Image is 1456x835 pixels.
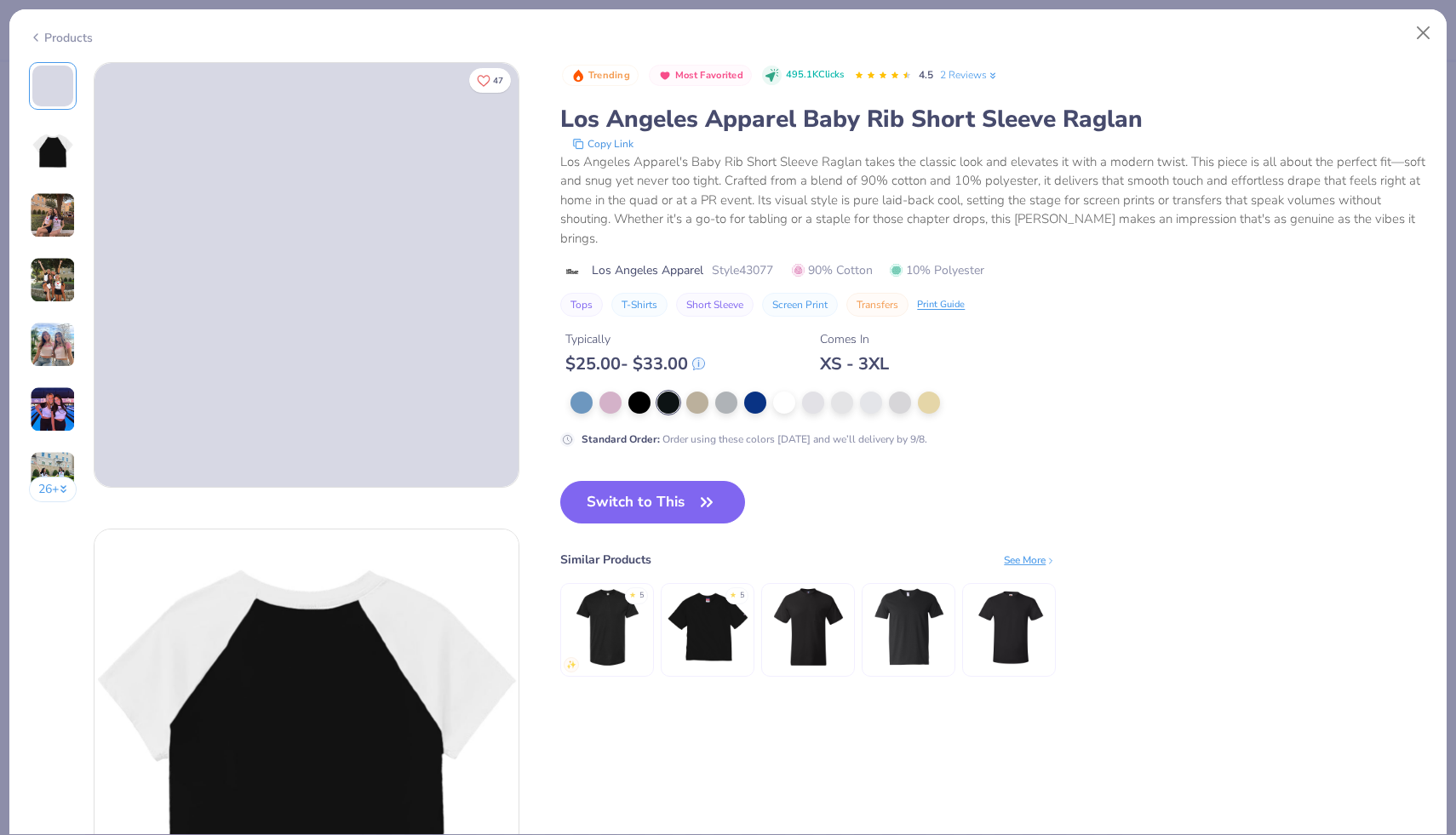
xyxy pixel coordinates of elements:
[493,77,503,85] span: 47
[582,432,660,446] strong: Standard Order :
[919,68,933,82] span: 4.5
[639,590,644,602] div: 5
[854,62,912,89] div: 4.5 Stars
[30,257,76,303] img: User generated content
[560,265,583,278] img: brand logo
[562,65,639,87] button: Badge Button
[30,322,76,368] img: User generated content
[30,192,76,238] img: User generated content
[571,69,585,83] img: Trending sort
[560,481,745,523] button: Switch to This
[740,590,744,602] div: 5
[792,261,873,279] span: 90% Cotton
[820,330,889,348] div: Comes In
[658,69,672,83] img: Most Favorited sort
[565,330,705,348] div: Typically
[649,65,752,87] button: Badge Button
[560,293,603,317] button: Tops
[1407,17,1440,49] button: Close
[969,586,1050,667] img: Hanes Perfect-T T-Shirt
[629,590,636,597] div: ★
[675,71,743,80] span: Most Favorited
[768,586,849,667] img: Hanes Adult Beefy-T® With Pocket
[29,29,93,47] div: Products
[820,353,889,375] div: XS - 3XL
[582,432,927,447] div: Order using these colors [DATE] and we’ll delivery by 9/8.
[30,451,76,497] img: User generated content
[762,293,838,317] button: Screen Print
[32,130,73,171] img: Back
[30,386,76,432] img: User generated content
[786,68,844,83] span: 495.1K Clicks
[846,293,909,317] button: Transfers
[611,293,668,317] button: T-Shirts
[1004,552,1056,568] div: See More
[565,353,705,375] div: $ 25.00 - $ 33.00
[560,152,1427,249] div: Los Angeles Apparel's Baby Rib Short Sleeve Raglan takes the classic look and elevates it with a ...
[592,261,703,279] span: Los Angeles Apparel
[940,67,999,83] a: 2 Reviews
[29,477,77,502] button: 26+
[676,293,754,317] button: Short Sleeve
[566,660,576,670] img: newest.gif
[560,551,651,569] div: Similar Products
[588,71,630,80] span: Trending
[567,135,639,152] button: copy to clipboard
[469,68,511,93] button: Like
[668,586,748,667] img: Champion Adult Heritage Jersey T-Shirt
[730,590,737,597] div: ★
[890,261,984,279] span: 10% Polyester
[868,586,949,667] img: Gildan Adult Softstyle® V-Neck T-Shirt
[567,586,648,667] img: Tultex Unisex Fine Jersey T-Shirt
[560,103,1427,135] div: Los Angeles Apparel Baby Rib Short Sleeve Raglan
[712,261,773,279] span: Style 43077
[917,298,965,312] div: Print Guide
